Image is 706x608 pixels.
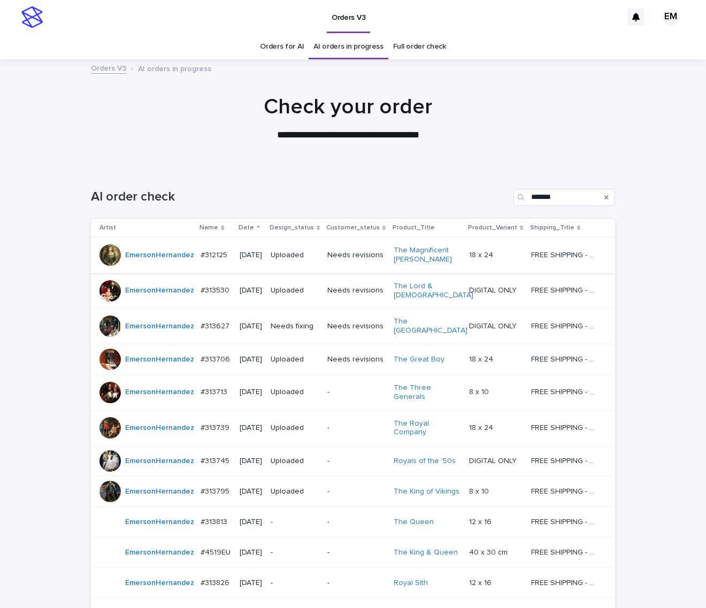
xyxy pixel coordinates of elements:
[91,344,615,374] tr: EmersonHernandez #313706#313706 [DATE]UploadedNeeds revisionsThe Great Boy 18 x 2418 x 24 FREE SH...
[531,353,600,364] p: FREE SHIPPING - preview in 1-2 business days, after your approval delivery will take 5-10 b.d.
[531,576,600,588] p: FREE SHIPPING - preview in 1-2 business days, after your approval delivery will take 5-10 b.d.
[240,322,262,331] p: [DATE]
[531,284,600,295] p: FREE SHIPPING - preview in 1-2 business days, after your approval delivery will take 5-10 b.d.
[240,286,262,295] p: [DATE]
[469,386,491,397] p: 8 x 10
[91,537,615,568] tr: EmersonHernandez #4519EU#4519EU [DATE]--The King & Queen 40 x 30 cm40 x 30 cm FREE SHIPPING - pre...
[86,94,610,120] h1: Check your order
[327,251,385,260] p: Needs revisions
[201,320,232,331] p: #313627
[240,355,262,364] p: [DATE]
[531,421,600,433] p: FREE SHIPPING - preview in 1-2 business days, after your approval delivery will take 5-10 b.d.
[201,353,232,364] p: #313706
[240,424,262,433] p: [DATE]
[91,476,615,507] tr: EmersonHernandez #313795#313795 [DATE]Uploaded-The King of Vikings 8 x 108 x 10 FREE SHIPPING - p...
[271,487,319,496] p: Uploaded
[201,386,229,397] p: #313713
[327,322,385,331] p: Needs revisions
[469,546,510,557] p: 40 x 30 cm
[469,284,519,295] p: DIGITAL ONLY
[240,579,262,588] p: [DATE]
[91,507,615,537] tr: EmersonHernandez #313813#313813 [DATE]--The Queen 12 x 1612 x 16 FREE SHIPPING - preview in 1-2 b...
[91,309,615,344] tr: EmersonHernandez #313627#313627 [DATE]Needs fixingNeeds revisionsThe [GEOGRAPHIC_DATA] DIGITAL ON...
[327,424,385,433] p: -
[201,284,232,295] p: #313530
[240,518,262,527] p: [DATE]
[531,546,600,557] p: FREE SHIPPING - preview in 1-2 business days, after your approval delivery will take 6-10 busines...
[201,485,232,496] p: #313795
[394,246,461,264] a: The Magnificent [PERSON_NAME]
[394,383,461,402] a: The Three Generals
[469,576,494,588] p: 12 x 16
[125,424,194,433] a: EmersonHernandez
[125,322,194,331] a: EmersonHernandez
[271,424,319,433] p: Uploaded
[240,548,262,557] p: [DATE]
[239,222,254,234] p: Date
[125,548,194,557] a: EmersonHernandez
[468,222,517,234] p: Product_Variant
[199,222,218,234] p: Name
[271,286,319,295] p: Uploaded
[394,579,428,588] a: Royal Sith
[91,568,615,598] tr: EmersonHernandez #313826#313826 [DATE]--Royal Sith 12 x 1612 x 16 FREE SHIPPING - preview in 1-2 ...
[469,421,495,433] p: 18 x 24
[531,386,600,397] p: FREE SHIPPING - preview in 1-2 business days, after your approval delivery will take 5-10 b.d.
[394,518,434,527] a: The Queen
[327,457,385,466] p: -
[138,62,211,74] p: AI orders in progress
[91,410,615,446] tr: EmersonHernandez #313739#313739 [DATE]Uploaded-The Royal Company 18 x 2418 x 24 FREE SHIPPING - p...
[469,249,495,260] p: 18 x 24
[271,355,319,364] p: Uploaded
[531,515,600,527] p: FREE SHIPPING - preview in 1-2 business days, after your approval delivery will take 5-10 b.d.
[240,251,262,260] p: [DATE]
[469,320,519,331] p: DIGITAL ONLY
[271,251,319,260] p: Uploaded
[260,34,304,59] a: Orders for AI
[469,515,494,527] p: 12 x 16
[21,6,43,28] img: stacker-logo-s-only.png
[125,388,194,397] a: EmersonHernandez
[531,320,600,331] p: FREE SHIPPING - preview in 1-2 business days, after your approval delivery will take 5-10 b.d.
[125,251,194,260] a: EmersonHernandez
[125,518,194,527] a: EmersonHernandez
[469,485,491,496] p: 8 x 10
[327,548,385,557] p: -
[469,353,495,364] p: 18 x 24
[240,457,262,466] p: [DATE]
[327,286,385,295] p: Needs revisions
[530,222,574,234] p: Shipping_Title
[394,487,459,496] a: The King of Vikings
[91,61,126,74] a: Orders V3
[271,322,319,331] p: Needs fixing
[91,189,509,205] h1: AI order check
[394,548,458,557] a: The King & Queen
[91,374,615,410] tr: EmersonHernandez #313713#313713 [DATE]Uploaded-The Three Generals 8 x 108 x 10 FREE SHIPPING - pr...
[513,189,615,206] input: Search
[201,546,233,557] p: #4519EU
[270,222,314,234] p: Design_status
[662,9,679,26] div: EM
[394,355,444,364] a: The Great Boy
[125,579,194,588] a: EmersonHernandez
[531,455,600,466] p: FREE SHIPPING - preview in 1-2 business days, after your approval delivery will take 5-10 b.d.
[327,518,385,527] p: -
[99,222,116,234] p: Artist
[125,457,194,466] a: EmersonHernandez
[91,446,615,476] tr: EmersonHernandez #313745#313745 [DATE]Uploaded-Royals of the '50s DIGITAL ONLYDIGITAL ONLY FREE S...
[394,419,461,437] a: The Royal Company
[201,455,232,466] p: #313745
[271,518,319,527] p: -
[201,515,229,527] p: #313813
[91,237,615,273] tr: EmersonHernandez #312125#312125 [DATE]UploadedNeeds revisionsThe Magnificent [PERSON_NAME] 18 x 2...
[393,222,435,234] p: Product_Title
[327,579,385,588] p: -
[271,457,319,466] p: Uploaded
[394,317,467,335] a: The [GEOGRAPHIC_DATA]
[91,273,615,309] tr: EmersonHernandez #313530#313530 [DATE]UploadedNeeds revisionsThe Lord & [DEMOGRAPHIC_DATA] DIGITA...
[125,286,194,295] a: EmersonHernandez
[271,579,319,588] p: -
[469,455,519,466] p: DIGITAL ONLY
[125,487,194,496] a: EmersonHernandez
